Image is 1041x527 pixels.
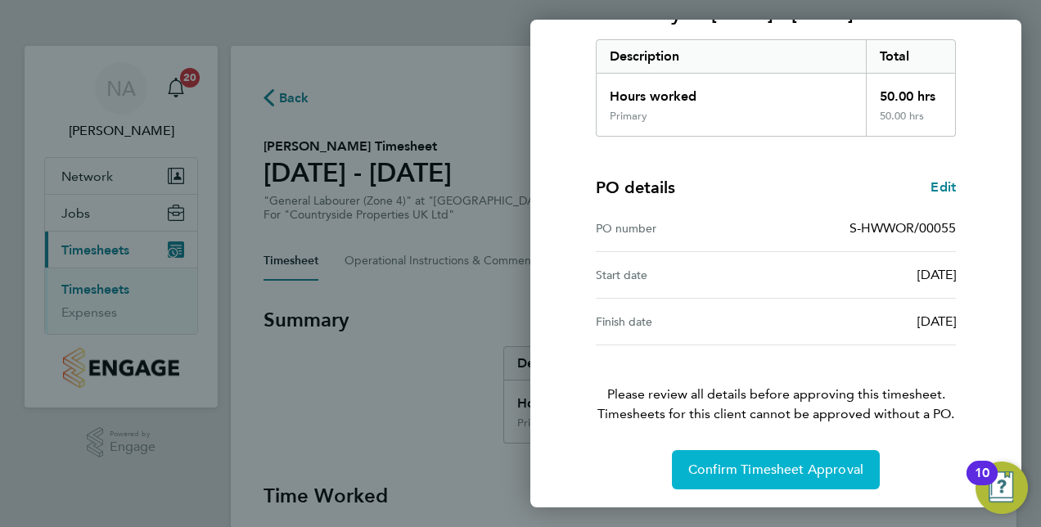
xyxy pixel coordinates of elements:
div: Total [866,40,956,73]
a: Edit [931,178,956,197]
div: [DATE] [776,312,956,331]
button: Confirm Timesheet Approval [672,450,880,489]
span: Confirm Timesheet Approval [688,462,863,478]
div: Summary of 25 - 31 Aug 2025 [596,39,956,137]
span: S-HWWOR/00055 [849,220,956,236]
div: PO number [596,218,776,238]
div: [DATE] [776,265,956,285]
div: 10 [975,473,989,494]
div: 50.00 hrs [866,74,956,110]
button: Open Resource Center, 10 new notifications [976,462,1028,514]
div: Finish date [596,312,776,331]
span: Edit [931,179,956,195]
p: Please review all details before approving this timesheet. [576,345,976,424]
div: Description [597,40,866,73]
div: Hours worked [597,74,866,110]
div: Primary [610,110,647,123]
div: Start date [596,265,776,285]
div: 50.00 hrs [866,110,956,136]
h4: PO details [596,176,675,199]
span: Timesheets for this client cannot be approved without a PO. [576,404,976,424]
